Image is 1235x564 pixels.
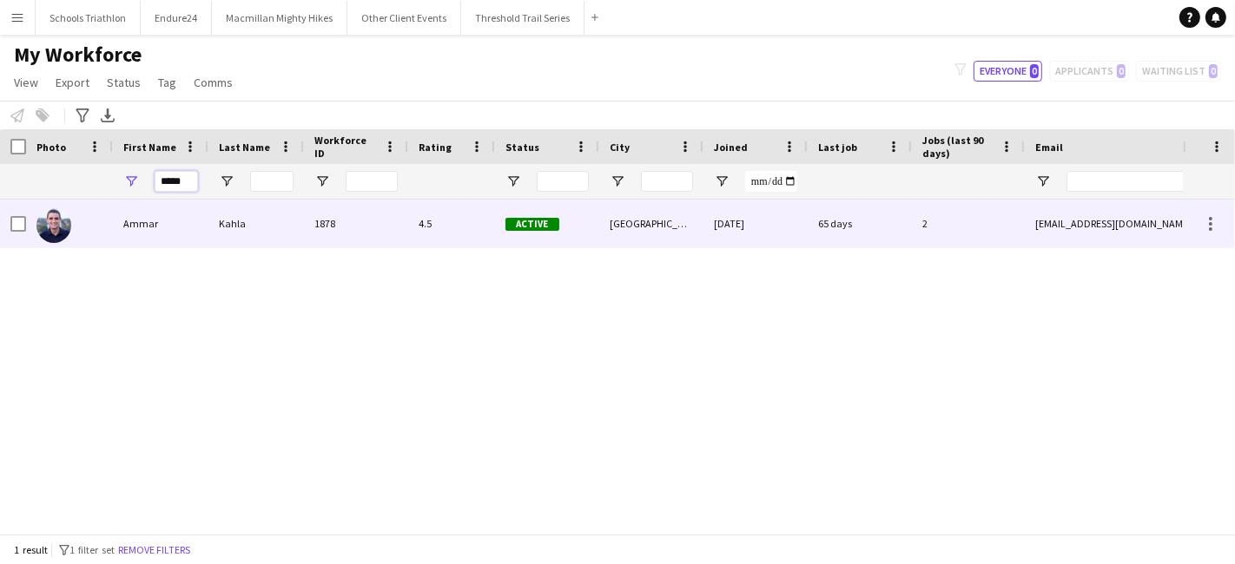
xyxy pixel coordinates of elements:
span: Joined [714,141,748,154]
button: Open Filter Menu [714,174,730,189]
span: Comms [194,75,233,90]
span: Rating [419,141,452,154]
button: Macmillan Mighty Hikes [212,1,347,35]
input: Joined Filter Input [745,171,797,192]
div: [GEOGRAPHIC_DATA] [599,200,703,247]
input: First Name Filter Input [155,171,198,192]
button: Open Filter Menu [1035,174,1051,189]
a: Export [49,71,96,94]
div: [DATE] [703,200,808,247]
span: Status [107,75,141,90]
div: 65 days [808,200,912,247]
span: View [14,75,38,90]
input: Last Name Filter Input [250,171,294,192]
input: Workforce ID Filter Input [346,171,398,192]
button: Open Filter Menu [505,174,521,189]
button: Other Client Events [347,1,461,35]
span: Email [1035,141,1063,154]
a: View [7,71,45,94]
span: Tag [158,75,176,90]
span: Active [505,218,559,231]
span: Export [56,75,89,90]
span: Photo [36,141,66,154]
a: Status [100,71,148,94]
span: Status [505,141,539,154]
button: Endure24 [141,1,212,35]
div: 4.5 [408,200,495,247]
div: 1878 [304,200,408,247]
button: Open Filter Menu [314,174,330,189]
span: 0 [1030,64,1039,78]
span: Last job [818,141,857,154]
a: Comms [187,71,240,94]
span: City [610,141,630,154]
span: Jobs (last 90 days) [922,134,994,160]
div: Kahla [208,200,304,247]
div: 2 [912,200,1025,247]
input: City Filter Input [641,171,693,192]
app-action-btn: Advanced filters [72,105,93,126]
button: Open Filter Menu [610,174,625,189]
button: Remove filters [115,541,194,560]
button: Threshold Trail Series [461,1,584,35]
app-action-btn: Export XLSX [97,105,118,126]
button: Schools Triathlon [36,1,141,35]
img: Ammar Kahla [36,208,71,243]
input: Status Filter Input [537,171,589,192]
span: Workforce ID [314,134,377,160]
div: Ammar [113,200,208,247]
button: Open Filter Menu [219,174,234,189]
button: Everyone0 [974,61,1042,82]
button: Open Filter Menu [123,174,139,189]
a: Tag [151,71,183,94]
span: Last Name [219,141,270,154]
span: My Workforce [14,42,142,68]
span: First Name [123,141,176,154]
span: 1 filter set [69,543,115,556]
